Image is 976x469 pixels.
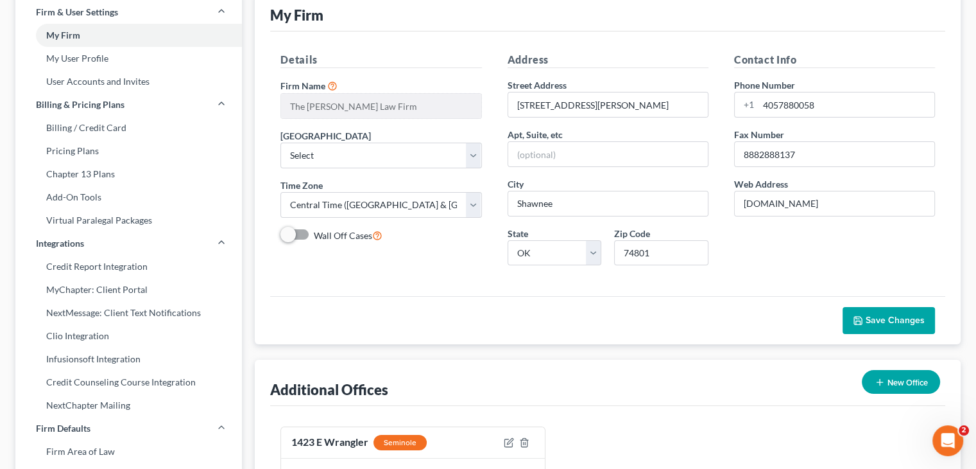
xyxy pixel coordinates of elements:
[614,240,708,266] input: XXXXX
[280,80,325,91] span: Firm Name
[36,422,90,435] span: Firm Defaults
[281,94,481,118] input: Enter name...
[735,191,934,216] input: Enter web address....
[862,370,940,394] button: New Office
[291,435,427,451] div: 1423 E Wrangler
[15,440,242,463] a: Firm Area of Law
[508,52,708,68] h5: Address
[15,186,242,209] a: Add-On Tools
[15,301,242,324] a: NextMessage: Client Text Notifications
[314,230,372,241] span: Wall Off Cases
[280,52,481,68] h5: Details
[932,425,963,456] iframe: Intercom live chat
[614,227,650,240] label: Zip Code
[36,237,84,250] span: Integrations
[735,93,758,117] div: +1
[843,307,935,334] button: Save Changes
[15,1,242,24] a: Firm & User Settings
[36,98,124,111] span: Billing & Pricing Plans
[734,52,935,68] h5: Contact Info
[15,278,242,301] a: MyChapter: Client Portal
[15,371,242,394] a: Credit Counseling Course Integration
[758,93,934,117] input: Enter phone...
[508,128,563,141] label: Apt, Suite, etc
[15,394,242,417] a: NextChapter Mailing
[734,177,788,191] label: Web Address
[270,380,388,399] div: Additional Offices
[866,315,925,326] span: Save Changes
[508,191,708,216] input: Enter city...
[15,255,242,278] a: Credit Report Integration
[508,177,524,191] label: City
[15,47,242,70] a: My User Profile
[508,93,708,117] input: Enter address...
[15,209,242,232] a: Virtual Paralegal Packages
[15,70,242,93] a: User Accounts and Invites
[508,78,567,92] label: Street Address
[735,142,934,166] input: Enter fax...
[15,116,242,139] a: Billing / Credit Card
[15,24,242,47] a: My Firm
[959,425,969,436] span: 2
[15,139,242,163] a: Pricing Plans
[280,179,323,192] label: Time Zone
[508,142,708,166] input: (optional)
[373,435,427,450] div: Seminole
[508,227,528,240] label: State
[15,232,242,255] a: Integrations
[734,128,784,141] label: Fax Number
[15,163,242,186] a: Chapter 13 Plans
[15,348,242,371] a: Infusionsoft Integration
[734,78,795,92] label: Phone Number
[270,6,323,24] div: My Firm
[15,93,242,116] a: Billing & Pricing Plans
[15,417,242,440] a: Firm Defaults
[280,129,371,143] label: [GEOGRAPHIC_DATA]
[15,324,242,348] a: Clio Integration
[36,6,118,19] span: Firm & User Settings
